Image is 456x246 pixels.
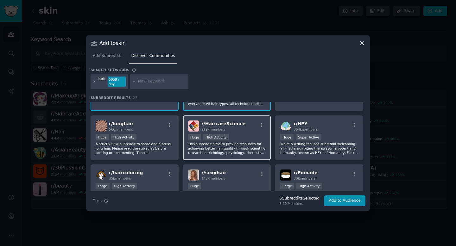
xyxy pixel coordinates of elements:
span: r/ haircoloring [109,170,143,175]
div: High Activity [203,134,229,140]
img: Pomade [280,169,291,181]
h3: Search keywords [91,68,130,72]
span: 566k members [109,127,133,131]
p: The sexiest hair on the internet. Blonde, Brunette, Redhead, Dyed, Short, Long (especially long),... [188,190,266,204]
span: 364k members [294,127,318,131]
h3: Add to skin [99,40,126,46]
span: r/ sexyhair [201,170,226,175]
div: 3.1M Members [280,201,320,206]
p: A strictly SFW subreddit to share and discuss long hair. Please read the sub rules before posting... [96,142,174,155]
div: High Activity [111,134,137,140]
div: Huge [188,183,201,189]
span: Tips [93,198,102,204]
span: Subreddit Results [91,95,131,100]
div: 6059 / day [108,77,126,87]
p: This subreddit aims to provide resources for achieving better hair quality through scientific res... [188,142,266,155]
div: Huge [188,134,201,140]
a: Discover Communities [129,51,177,64]
div: High Activity [296,183,322,189]
span: 30k members [294,176,315,180]
span: 145k members [201,176,225,180]
div: Super Active [296,134,321,140]
div: hair [98,77,106,87]
span: 999k members [201,127,225,131]
img: haircoloring [96,169,107,181]
img: HFY [280,120,291,132]
div: Huge [280,134,294,140]
img: longhair [96,120,107,132]
input: New Keyword [138,79,186,84]
div: 5 Subreddit s Selected [280,196,320,201]
p: Discover new pomades, share tips, advice, reviews, buy, sell, trade, share coupons, links, and more. [280,190,358,204]
div: Large [96,183,110,189]
img: HaircareScience [188,120,199,132]
span: r/ Pomade [294,170,317,175]
span: r/ HFY [294,121,307,126]
p: We're a writing focused subreddit welcoming all media exhibiting the awesome potential of humanit... [280,142,358,155]
div: Large [280,183,294,189]
span: 35k members [109,176,131,180]
p: This is a subreddit about hair coloring and hair styles. [96,190,174,199]
img: sexyhair [188,169,199,181]
div: High Activity [112,183,137,189]
span: Discover Communities [131,53,175,59]
div: Huge [96,134,109,140]
span: r/ longhair [109,121,134,126]
a: Add Subreddits [91,51,124,64]
button: Add to Audience [324,195,365,206]
button: Tips [91,195,111,206]
span: 23 [133,96,137,100]
span: Add Subreddits [93,53,122,59]
span: r/ HaircareScience [201,121,245,126]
